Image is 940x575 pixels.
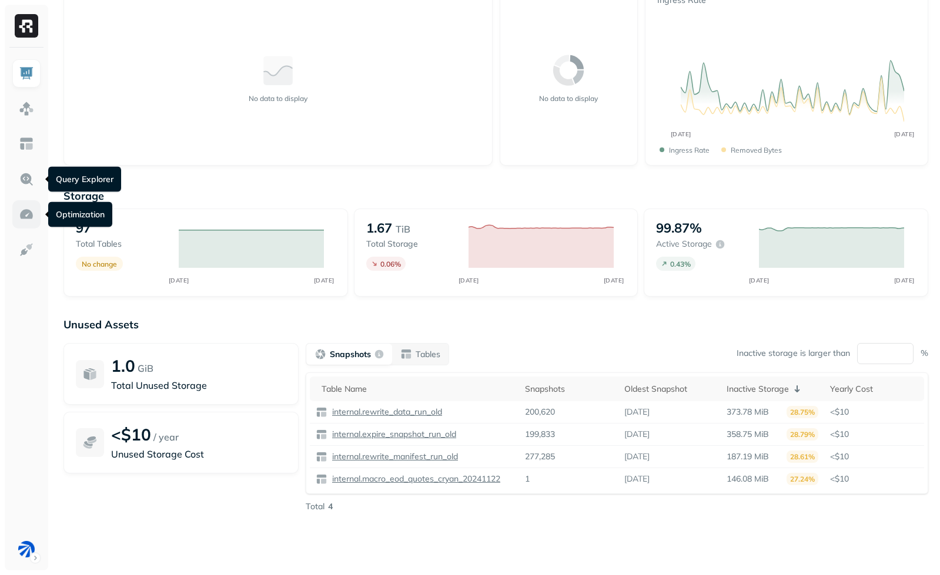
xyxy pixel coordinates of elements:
[76,238,167,250] p: Total tables
[727,384,789,395] p: Inactive Storage
[15,14,38,38] img: Ryft
[624,451,650,462] p: [DATE]
[82,260,117,268] p: No change
[748,277,769,284] tspan: [DATE]
[366,238,457,250] p: Total storage
[48,202,112,227] div: Optimization
[63,189,928,203] p: Storage
[322,382,513,396] div: Table Name
[830,382,918,396] div: Yearly Cost
[525,473,530,485] p: 1
[330,349,371,360] p: Snapshots
[656,220,702,236] p: 99.87%
[737,348,850,359] p: Inactive storage is larger than
[111,355,135,376] p: 1.0
[19,242,34,257] img: Integrations
[19,136,34,152] img: Asset Explorer
[316,429,327,441] img: table
[19,101,34,116] img: Assets
[18,541,35,557] img: BAM
[63,318,928,331] p: Unused Assets
[670,130,691,138] tspan: [DATE]
[727,406,769,418] p: 373.78 MiB
[327,473,500,485] a: internal.macro_eod_quotes_cryan_20241122
[327,406,442,418] a: internal.rewrite_data_run_old
[830,451,918,462] p: <$10
[380,260,401,268] p: 0.06 %
[731,146,782,154] p: Removed bytes
[168,277,189,284] tspan: [DATE]
[525,382,613,396] div: Snapshots
[76,220,91,236] p: 97
[787,428,818,441] p: 28.79%
[19,66,34,81] img: Dashboard
[727,473,769,485] p: 146.08 MiB
[624,406,650,418] p: [DATE]
[604,277,624,284] tspan: [DATE]
[727,429,769,440] p: 358.75 MiB
[669,146,710,154] p: Ingress Rate
[249,94,307,103] p: No data to display
[330,406,442,418] p: internal.rewrite_data_run_old
[306,501,325,512] p: Total
[624,382,714,396] div: Oldest Snapshot
[19,207,34,222] img: Optimization
[921,348,928,359] p: %
[153,430,179,444] p: / year
[525,429,555,440] p: 199,833
[313,277,334,284] tspan: [DATE]
[787,450,818,463] p: 28.61%
[787,406,818,418] p: 28.75%
[19,172,34,187] img: Query Explorer
[670,260,691,268] p: 0.43 %
[539,94,598,103] p: No data to display
[396,222,410,236] p: TiB
[316,451,327,463] img: table
[330,451,458,462] p: internal.rewrite_manifest_run_old
[327,451,458,462] a: internal.rewrite_manifest_run_old
[656,238,712,250] p: Active storage
[830,473,918,485] p: <$10
[894,277,914,284] tspan: [DATE]
[624,429,650,440] p: [DATE]
[111,447,286,461] p: Unused Storage Cost
[366,220,392,236] p: 1.67
[138,361,153,375] p: GiB
[111,378,286,392] p: Total Unused Storage
[328,501,333,512] p: 4
[416,349,440,360] p: Tables
[330,429,456,440] p: internal.expire_snapshot_run_old
[48,167,121,192] div: Query Explorer
[327,429,456,440] a: internal.expire_snapshot_run_old
[894,130,914,138] tspan: [DATE]
[525,451,555,462] p: 277,285
[316,406,327,418] img: table
[830,429,918,440] p: <$10
[727,451,769,462] p: 187.19 MiB
[459,277,479,284] tspan: [DATE]
[624,473,650,485] p: [DATE]
[316,473,327,485] img: table
[525,406,555,418] p: 200,620
[111,424,151,445] p: <$10
[330,473,500,485] p: internal.macro_eod_quotes_cryan_20241122
[830,406,918,418] p: <$10
[787,473,818,485] p: 27.24%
